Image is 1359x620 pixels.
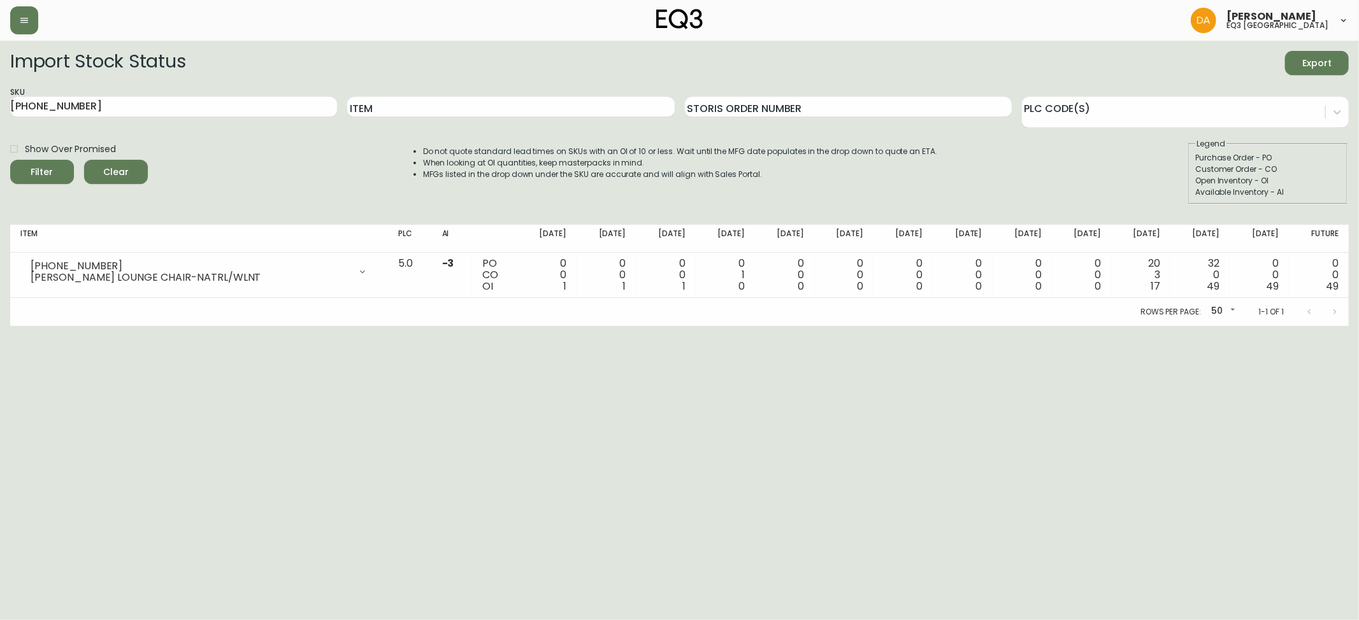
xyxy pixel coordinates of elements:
legend: Legend [1195,138,1226,150]
span: Clear [94,164,138,180]
h5: eq3 [GEOGRAPHIC_DATA] [1226,22,1328,29]
li: MFGs listed in the drop down under the SKU are accurate and will align with Sales Portal. [423,169,938,180]
th: [DATE] [1230,225,1289,253]
div: PO CO [482,258,507,292]
button: Clear [84,160,148,184]
div: Available Inventory - AI [1195,187,1341,198]
th: [DATE] [1052,225,1111,253]
th: [DATE] [814,225,874,253]
button: Filter [10,160,74,184]
div: 0 0 [1003,258,1042,292]
li: Do not quote standard lead times on SKUs with an OI of 10 or less. Wait until the MFG date popula... [423,146,938,157]
span: Export [1295,55,1339,71]
div: [PHONE_NUMBER] [31,260,350,272]
li: When looking at OI quantities, keep masterpacks in mind. [423,157,938,169]
th: AI [432,225,472,253]
th: [DATE] [1170,225,1230,253]
div: 0 0 [824,258,863,292]
div: Customer Order - CO [1195,164,1341,175]
img: logo [656,9,703,29]
span: 1 [622,279,626,293]
div: 0 0 [765,258,804,292]
div: 0 0 [1300,258,1339,292]
div: 0 0 [587,258,626,292]
button: Export [1285,51,1349,75]
th: [DATE] [1111,225,1170,253]
th: [DATE] [993,225,1052,253]
div: 0 0 [646,258,685,292]
th: Future [1290,225,1349,253]
span: Show Over Promised [25,143,116,156]
th: [DATE] [636,225,695,253]
span: 1 [682,279,686,293]
th: [DATE] [874,225,933,253]
span: 0 [798,279,804,293]
th: [DATE] [755,225,814,253]
div: 0 0 [528,258,566,292]
span: -3 [442,256,454,271]
div: 0 0 [943,258,982,292]
td: 5.0 [388,253,431,298]
th: [DATE] [933,225,992,253]
img: dd1a7e8db21a0ac8adbf82b84ca05374 [1191,8,1216,33]
span: 0 [857,279,863,293]
div: 0 1 [706,258,745,292]
th: [DATE] [577,225,636,253]
span: 0 [916,279,923,293]
span: 49 [1326,279,1339,293]
div: 0 0 [1240,258,1279,292]
div: Purchase Order - PO [1195,152,1341,164]
th: [DATE] [696,225,755,253]
span: 0 [1095,279,1101,293]
span: 49 [1267,279,1279,293]
th: Item [10,225,388,253]
th: [DATE] [517,225,577,253]
div: 50 [1206,301,1238,322]
div: [PHONE_NUMBER][PERSON_NAME] LOUNGE CHAIR-NATRL/WLNT [20,258,378,286]
span: 0 [976,279,982,293]
h2: Import Stock Status [10,51,185,75]
span: 0 [738,279,745,293]
span: 17 [1151,279,1160,293]
div: 32 0 [1181,258,1219,292]
span: [PERSON_NAME] [1226,11,1316,22]
span: 1 [563,279,566,293]
div: 20 3 [1121,258,1160,292]
div: 0 0 [1062,258,1101,292]
span: OI [482,279,493,293]
span: 0 [1035,279,1042,293]
p: Rows per page: [1140,306,1201,318]
span: 49 [1207,279,1220,293]
div: Open Inventory - OI [1195,175,1341,187]
div: 0 0 [884,258,923,292]
p: 1-1 of 1 [1258,306,1284,318]
th: PLC [388,225,431,253]
div: [PERSON_NAME] LOUNGE CHAIR-NATRL/WLNT [31,272,350,283]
